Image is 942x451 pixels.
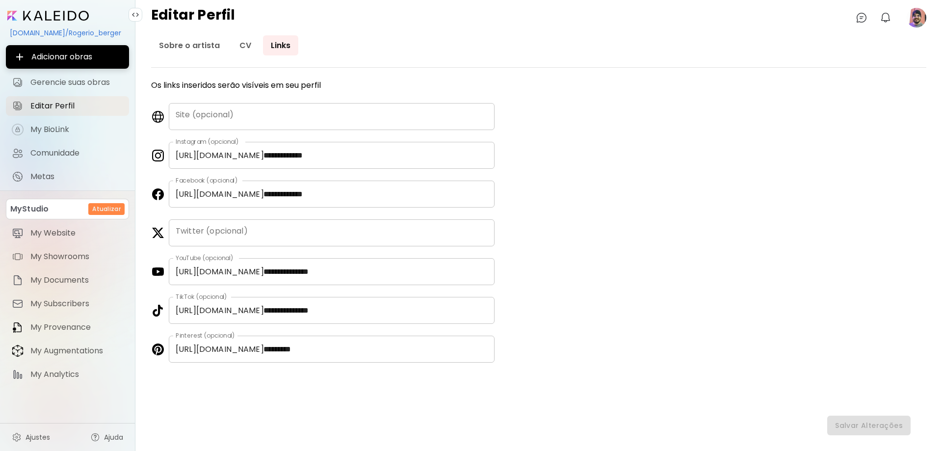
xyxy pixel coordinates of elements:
h4: Editar Perfil [151,8,235,27]
img: Editar Perfil icon [12,100,24,112]
a: completeMetas iconMetas [6,167,129,186]
span: My Analytics [30,370,123,379]
p: [URL][DOMAIN_NAME] [176,188,264,200]
p: [URL][DOMAIN_NAME] [176,266,264,278]
p: [URL][DOMAIN_NAME] [176,344,264,355]
p: [URL][DOMAIN_NAME] [176,305,264,317]
img: personalWebsite [151,111,164,123]
img: settings [12,432,22,442]
span: Metas [30,172,123,182]
img: item [12,369,24,380]
a: itemMy Website [6,223,129,243]
img: chatIcon [856,12,867,24]
img: Gerencie suas obras icon [12,77,24,88]
span: Comunidade [30,148,123,158]
img: item [12,274,24,286]
img: bellIcon [880,12,891,24]
span: My BioLink [30,125,123,134]
img: instagram [151,150,164,161]
a: itemMy Augmentations [6,341,129,361]
h5: Os links inseridos serão visíveis em seu perfil [151,80,495,91]
p: MyStudio [10,203,49,215]
span: Ajuda [104,432,123,442]
span: My Website [30,228,123,238]
img: item [12,321,24,333]
span: My Augmentations [30,346,123,356]
span: Ajustes [26,432,50,442]
img: collapse [131,11,139,19]
img: Comunidade icon [12,147,24,159]
button: bellIcon [877,9,894,26]
span: Editar Perfil [30,101,123,111]
img: Metas icon [12,171,24,183]
a: iconcompleteMy BioLink [6,120,129,139]
img: item [12,227,24,239]
button: Adicionar obras [6,45,129,69]
a: Editar Perfil iconEditar Perfil [6,96,129,116]
span: My Showrooms [30,252,123,262]
span: Adicionar obras [14,51,121,63]
a: Sobre o artista [151,35,228,55]
a: itemMy Subscribers [6,294,129,314]
a: Gerencie suas obras iconGerencie suas obras [6,73,129,92]
a: Ajuda [84,427,129,447]
span: Gerencie suas obras [30,78,123,87]
img: facebook [151,188,164,200]
a: itemMy Provenance [6,318,129,337]
a: CV [232,35,259,55]
div: [DOMAIN_NAME]/Rogerio_berger [6,25,129,41]
span: My Provenance [30,322,123,332]
img: help [90,432,100,442]
img: twitter [151,227,164,239]
img: item [12,251,24,263]
a: itemMy Showrooms [6,247,129,266]
img: youtube [151,266,164,278]
img: tiktok [151,305,163,317]
span: My Documents [30,275,123,285]
img: item [12,345,24,357]
img: pinterest [151,344,164,355]
h6: Atualizar [92,205,121,213]
a: Links [263,35,298,55]
a: Comunidade iconComunidade [6,143,129,163]
p: [URL][DOMAIN_NAME] [176,150,264,161]
span: My Subscribers [30,299,123,309]
a: itemMy Documents [6,270,129,290]
a: itemMy Analytics [6,365,129,384]
a: Ajustes [6,427,56,447]
img: item [12,298,24,310]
